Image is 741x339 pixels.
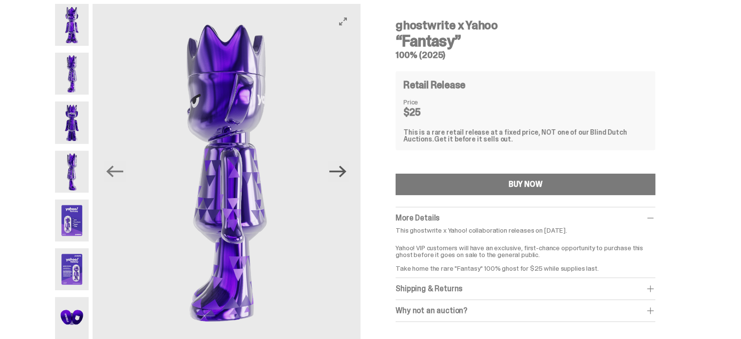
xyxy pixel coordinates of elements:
div: Shipping & Returns [396,284,655,294]
div: BUY NOW [509,180,543,188]
h4: Retail Release [403,80,465,90]
button: Next [327,161,349,182]
h5: 100% (2025) [396,51,655,60]
dt: Price [403,99,452,105]
button: Previous [104,161,126,182]
img: Yahoo-HG---1.png [55,4,89,46]
span: Get it before it sells out. [434,135,513,143]
img: Yahoo-HG---3.png [55,101,89,143]
div: Why not an auction? [396,306,655,316]
img: Yahoo-HG---2.png [55,53,89,95]
div: This is a rare retail release at a fixed price, NOT one of our Blind Dutch Auctions. [403,129,647,142]
h4: ghostwrite x Yahoo [396,20,655,31]
p: Yahoo! VIP customers will have an exclusive, first-chance opportunity to purchase this ghost befo... [396,238,655,272]
button: BUY NOW [396,174,655,195]
img: Yahoo-HG---7.png [55,297,89,339]
img: Yahoo-HG---4.png [55,151,89,193]
p: This ghostwrite x Yahoo! collaboration releases on [DATE]. [396,227,655,234]
button: View full-screen [337,16,349,27]
img: Yahoo-HG---5.png [55,199,89,241]
img: Yahoo-HG---6.png [55,248,89,290]
span: More Details [396,213,439,223]
h3: “Fantasy” [396,33,655,49]
dd: $25 [403,107,452,117]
